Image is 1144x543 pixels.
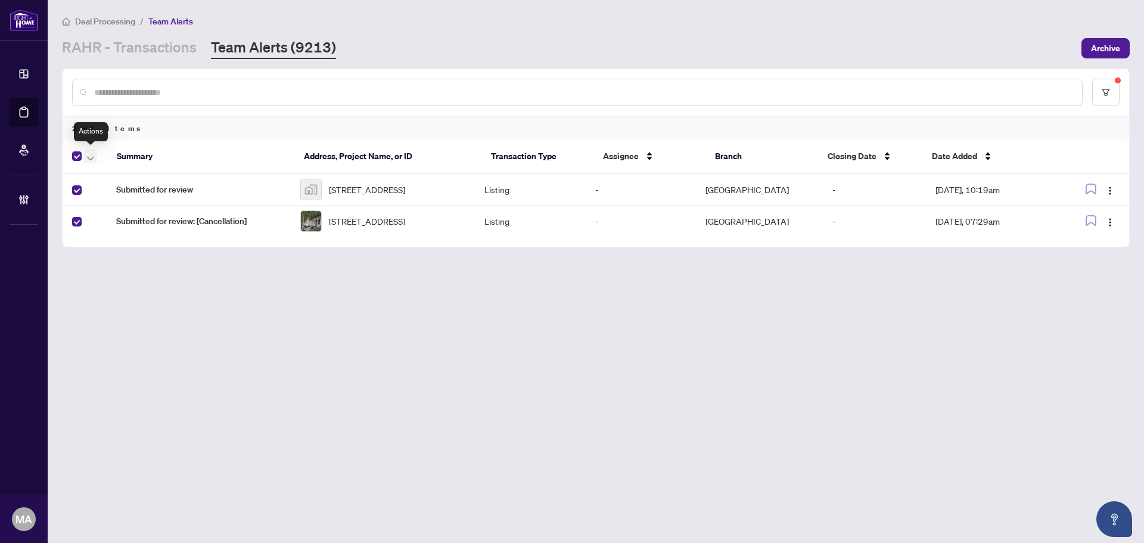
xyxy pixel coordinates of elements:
[1105,186,1115,196] img: Logo
[74,122,108,141] div: Actions
[294,139,481,174] th: Address, Project Name, or ID
[140,14,144,28] li: /
[1101,180,1120,199] button: Logo
[696,174,823,206] td: [GEOGRAPHIC_DATA]
[1102,88,1110,97] span: filter
[301,179,321,200] img: thumbnail-img
[329,183,405,196] span: [STREET_ADDRESS]
[593,139,705,174] th: Assignee
[481,139,593,174] th: Transaction Type
[926,206,1059,237] td: [DATE], 07:29am
[148,16,193,27] span: Team Alerts
[116,183,281,196] span: Submitted for review
[1105,218,1115,227] img: Logo
[926,174,1059,206] td: [DATE], 10:19am
[475,174,585,206] td: Listing
[116,215,281,228] span: Submitted for review: [Cancellation]
[586,206,696,237] td: -
[1091,39,1120,58] span: Archive
[62,17,70,26] span: home
[586,174,696,206] td: -
[922,139,1057,174] th: Date Added
[818,139,923,174] th: Closing Date
[1092,79,1120,106] button: filter
[10,9,38,31] img: logo
[475,206,585,237] td: Listing
[932,150,977,163] span: Date Added
[828,150,876,163] span: Closing Date
[329,215,405,228] span: [STREET_ADDRESS]
[107,139,294,174] th: Summary
[301,211,321,231] img: thumbnail-img
[63,117,1129,139] div: 2 of Items
[705,139,817,174] th: Branch
[1096,501,1132,537] button: Open asap
[1101,212,1120,231] button: Logo
[15,511,32,528] span: MA
[823,206,926,237] td: -
[1081,38,1130,58] button: Archive
[823,174,926,206] td: -
[696,206,823,237] td: [GEOGRAPHIC_DATA]
[62,38,197,59] a: RAHR - Transactions
[603,150,639,163] span: Assignee
[75,16,135,27] span: Deal Processing
[211,38,336,59] a: Team Alerts (9213)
